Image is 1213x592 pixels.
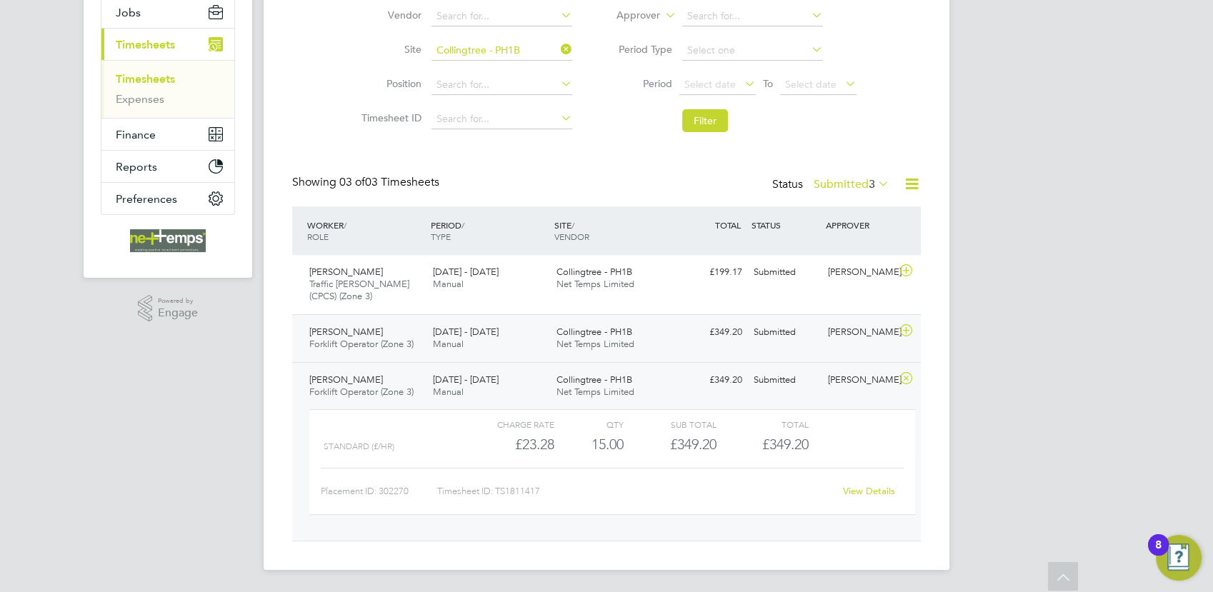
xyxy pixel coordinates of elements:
span: Jobs [116,6,141,19]
label: Submitted [814,177,889,191]
span: Powered by [158,295,198,307]
div: 15.00 [554,433,624,456]
a: View Details [843,485,895,497]
span: [PERSON_NAME] [309,266,383,278]
div: £349.20 [624,433,716,456]
span: 03 of [339,175,365,189]
span: [PERSON_NAME] [309,373,383,386]
span: Traffic [PERSON_NAME] (CPCS) (Zone 3) [309,278,409,302]
img: net-temps-logo-retina.png [130,229,206,252]
button: Filter [682,109,728,132]
span: Net Temps Limited [556,278,634,290]
span: Finance [116,128,156,141]
a: Go to home page [101,229,235,252]
div: Submitted [748,368,822,392]
label: Approver [596,9,660,23]
span: TOTAL [715,219,741,231]
span: Select date [785,78,837,91]
span: 3 [869,177,875,191]
span: Collingtree - PH1B [556,266,632,278]
div: WORKER [304,212,427,249]
span: Collingtree - PH1B [556,373,632,386]
span: Engage [158,307,198,319]
span: 03 Timesheets [339,175,439,189]
label: Vendor [357,9,421,21]
input: Search for... [431,6,572,26]
span: [DATE] - [DATE] [433,266,499,278]
div: Submitted [748,321,822,344]
span: / [344,219,346,231]
div: SITE [551,212,674,249]
span: Collingtree - PH1B [556,326,632,338]
div: [PERSON_NAME] [822,368,897,392]
span: [PERSON_NAME] [309,326,383,338]
span: Manual [433,278,464,290]
span: Manual [433,386,464,398]
span: / [571,219,574,231]
div: 8 [1155,545,1162,563]
div: Placement ID: 302270 [321,480,437,503]
div: £349.20 [674,321,748,344]
span: Net Temps Limited [556,386,634,398]
span: [DATE] - [DATE] [433,326,499,338]
input: Search for... [431,41,572,61]
input: Select one [682,41,823,61]
span: [DATE] - [DATE] [433,373,499,386]
span: / [461,219,464,231]
span: Net Temps Limited [556,338,634,350]
div: £199.17 [674,261,748,284]
div: Status [772,175,892,195]
button: Finance [101,119,234,150]
span: ROLE [307,231,329,242]
div: Submitted [748,261,822,284]
label: Position [357,77,421,90]
span: Forklift Operator (Zone 3) [309,386,414,398]
label: Period Type [608,43,672,56]
div: £349.20 [674,368,748,392]
div: PERIOD [427,212,551,249]
label: Timesheet ID [357,111,421,124]
input: Search for... [682,6,823,26]
span: Forklift Operator (Zone 3) [309,338,414,350]
input: Search for... [431,75,572,95]
div: Showing [292,175,442,190]
span: VENDOR [554,231,589,242]
div: [PERSON_NAME] [822,261,897,284]
a: Powered byEngage [138,295,199,322]
label: Period [608,77,672,90]
span: To [759,74,777,93]
label: Site [357,43,421,56]
span: Preferences [116,192,177,206]
span: Manual [433,338,464,350]
div: QTY [554,416,624,433]
input: Search for... [431,109,572,129]
a: Expenses [116,92,164,106]
span: Reports [116,160,157,174]
button: Preferences [101,183,234,214]
span: TYPE [431,231,451,242]
div: Charge rate [462,416,554,433]
div: Sub Total [624,416,716,433]
div: Timesheets [101,60,234,118]
button: Open Resource Center, 8 new notifications [1156,535,1202,581]
div: [PERSON_NAME] [822,321,897,344]
div: Timesheet ID: TS1811417 [437,480,834,503]
div: STATUS [748,212,822,238]
button: Timesheets [101,29,234,60]
div: APPROVER [822,212,897,238]
span: Timesheets [116,38,175,51]
span: Standard (£/HR) [324,441,394,451]
span: Select date [684,78,736,91]
a: Timesheets [116,72,175,86]
div: £23.28 [462,433,554,456]
button: Reports [101,151,234,182]
div: Total [716,416,808,433]
span: £349.20 [762,436,809,453]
